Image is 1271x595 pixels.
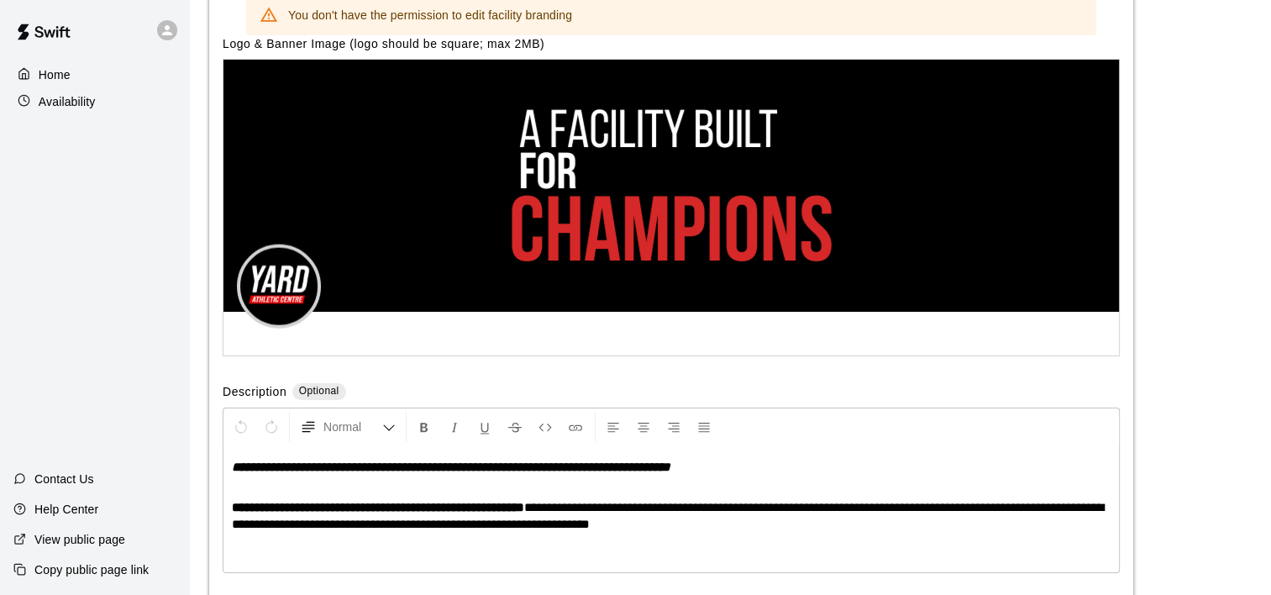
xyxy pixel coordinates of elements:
[293,412,402,442] button: Formatting Options
[223,37,544,50] label: Logo & Banner Image (logo should be square; max 2MB)
[13,62,176,87] a: Home
[629,412,658,442] button: Center Align
[257,412,286,442] button: Redo
[410,412,439,442] button: Format Bold
[501,412,529,442] button: Format Strikethrough
[34,471,94,487] p: Contact Us
[299,385,339,397] span: Optional
[470,412,499,442] button: Format Underline
[599,412,628,442] button: Left Align
[690,412,718,442] button: Justify Align
[323,419,382,435] span: Normal
[223,383,286,403] label: Description
[659,412,688,442] button: Right Align
[39,66,71,83] p: Home
[13,89,176,114] a: Availability
[227,412,255,442] button: Undo
[39,93,96,110] p: Availability
[34,531,125,548] p: View public page
[531,412,559,442] button: Insert Code
[440,412,469,442] button: Format Italics
[34,501,98,518] p: Help Center
[34,561,149,578] p: Copy public page link
[561,412,590,442] button: Insert Link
